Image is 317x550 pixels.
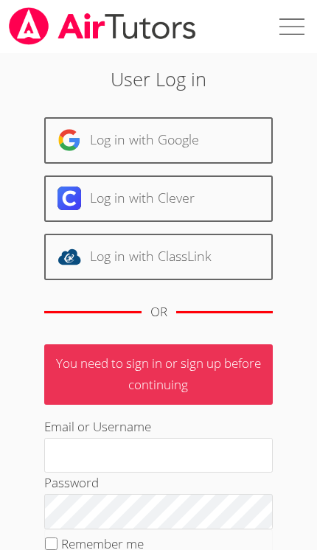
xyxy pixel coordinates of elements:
[58,128,81,152] img: google-logo-50288ca7cdecda66e5e0955fdab243c47b7ad437acaf1139b6f446037453330a.svg
[44,117,273,164] a: Log in with Google
[44,474,99,491] label: Password
[44,344,273,405] p: You need to sign in or sign up before continuing
[150,302,167,323] div: OR
[44,418,151,435] label: Email or Username
[58,187,81,210] img: clever-logo-6eab21bc6e7a338710f1a6ff85c0baf02591cd810cc4098c63d3a4b26e2feb20.svg
[44,234,273,280] a: Log in with ClassLink
[44,65,273,93] h2: User Log in
[58,245,81,268] img: classlink-logo-d6bb404cc1216ec64c9a2012d9dc4662098be43eaf13dc465df04b49fa7ab582.svg
[7,7,198,45] img: airtutors_banner-c4298cdbf04f3fff15de1276eac7730deb9818008684d7c2e4769d2f7ddbe033.png
[44,175,273,222] a: Log in with Clever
